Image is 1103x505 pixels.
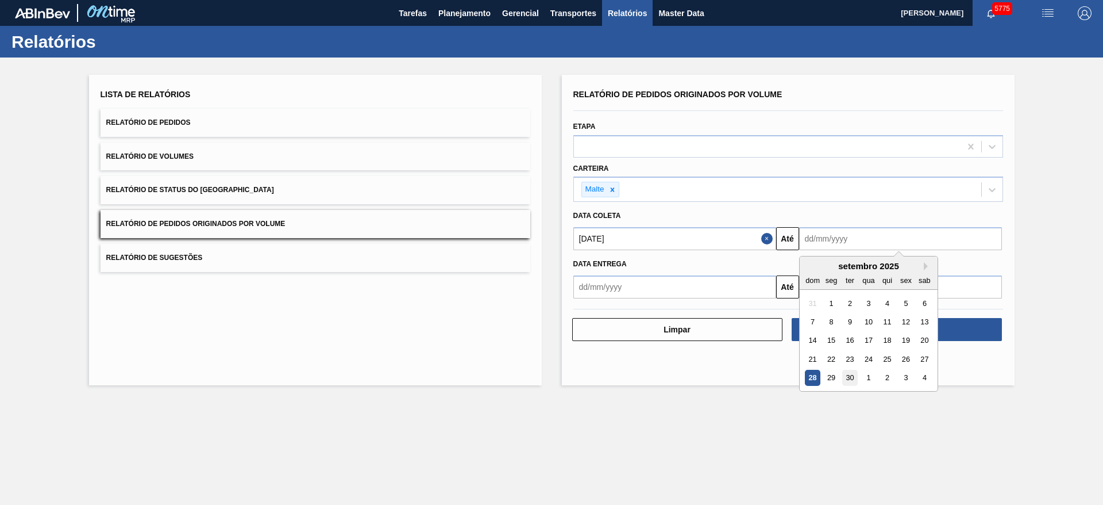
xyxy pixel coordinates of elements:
label: Carteira [573,164,609,173]
div: Choose domingo, 7 de setembro de 2025 [805,314,820,330]
div: setembro 2025 [800,261,938,271]
span: Tarefas [399,6,427,20]
div: Choose sábado, 4 de outubro de 2025 [916,370,932,386]
button: Close [761,227,776,250]
span: Gerencial [502,6,539,20]
div: qua [861,273,876,288]
div: Choose quinta-feira, 4 de setembro de 2025 [879,296,894,311]
button: Next Month [924,262,932,270]
button: Download [792,318,1002,341]
div: Choose domingo, 21 de setembro de 2025 [805,351,820,367]
div: Choose quarta-feira, 1 de outubro de 2025 [861,370,876,386]
div: Choose segunda-feira, 1 de setembro de 2025 [823,296,839,311]
span: Relatório de Pedidos [106,118,191,127]
div: Choose sábado, 6 de setembro de 2025 [916,296,932,311]
div: Choose segunda-feira, 29 de setembro de 2025 [823,370,839,386]
div: Choose sexta-feira, 12 de setembro de 2025 [898,314,913,330]
button: Até [776,276,799,299]
span: Lista de Relatórios [101,90,191,99]
span: Relatório de Pedidos Originados por Volume [573,90,782,99]
input: dd/mm/yyyy [799,227,1002,250]
span: Relatório de Pedidos Originados por Volume [106,220,286,228]
div: Choose quinta-feira, 18 de setembro de 2025 [879,333,894,349]
div: Choose terça-feira, 30 de setembro de 2025 [842,370,857,386]
button: Relatório de Pedidos Originados por Volume [101,210,530,238]
button: Até [776,227,799,250]
div: Choose quinta-feira, 25 de setembro de 2025 [879,351,894,367]
span: Data entrega [573,260,627,268]
div: month 2025-09 [803,294,934,387]
div: Choose segunda-feira, 15 de setembro de 2025 [823,333,839,349]
button: Relatório de Status do [GEOGRAPHIC_DATA] [101,176,530,204]
button: Limpar [572,318,782,341]
div: Choose sexta-feira, 19 de setembro de 2025 [898,333,913,349]
button: Notificações [973,5,1009,21]
div: Choose quarta-feira, 10 de setembro de 2025 [861,314,876,330]
div: Choose quinta-feira, 2 de outubro de 2025 [879,370,894,386]
button: Relatório de Sugestões [101,244,530,272]
div: Choose sábado, 20 de setembro de 2025 [916,333,932,349]
label: Etapa [573,123,596,131]
span: Relatório de Volumes [106,152,194,160]
span: Master Data [658,6,704,20]
div: Choose sexta-feira, 5 de setembro de 2025 [898,296,913,311]
div: Choose quarta-feira, 3 de setembro de 2025 [861,296,876,311]
span: Planejamento [438,6,491,20]
div: Malte [582,182,606,197]
img: userActions [1041,6,1055,20]
div: dom [805,273,820,288]
div: Not available domingo, 31 de agosto de 2025 [805,296,820,311]
button: Relatório de Pedidos [101,109,530,137]
span: Relatórios [608,6,647,20]
div: sab [916,273,932,288]
div: Choose domingo, 28 de setembro de 2025 [805,370,820,386]
div: Choose segunda-feira, 22 de setembro de 2025 [823,351,839,367]
h1: Relatórios [11,35,215,48]
div: Choose terça-feira, 2 de setembro de 2025 [842,296,857,311]
div: Choose quinta-feira, 11 de setembro de 2025 [879,314,894,330]
div: seg [823,273,839,288]
img: Logout [1078,6,1092,20]
img: TNhmsLtSVTkK8tSr43FrP2fwEKptu5GPRR3wAAAABJRU5ErkJggg== [15,8,70,18]
span: Transportes [550,6,596,20]
div: Choose quarta-feira, 17 de setembro de 2025 [861,333,876,349]
div: Choose sábado, 27 de setembro de 2025 [916,351,932,367]
div: Choose terça-feira, 16 de setembro de 2025 [842,333,857,349]
div: qui [879,273,894,288]
div: Choose domingo, 14 de setembro de 2025 [805,333,820,349]
div: Choose terça-feira, 9 de setembro de 2025 [842,314,857,330]
div: Choose sexta-feira, 3 de outubro de 2025 [898,370,913,386]
div: Choose segunda-feira, 8 de setembro de 2025 [823,314,839,330]
div: Choose terça-feira, 23 de setembro de 2025 [842,351,857,367]
span: Data coleta [573,212,621,220]
span: 5775 [992,2,1012,15]
div: Choose quarta-feira, 24 de setembro de 2025 [861,351,876,367]
div: sex [898,273,913,288]
span: Relatório de Status do [GEOGRAPHIC_DATA] [106,186,274,194]
div: ter [842,273,857,288]
div: Choose sexta-feira, 26 de setembro de 2025 [898,351,913,367]
input: dd/mm/yyyy [573,276,776,299]
input: dd/mm/yyyy [573,227,776,250]
span: Relatório de Sugestões [106,254,203,262]
div: Choose sábado, 13 de setembro de 2025 [916,314,932,330]
button: Relatório de Volumes [101,143,530,171]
